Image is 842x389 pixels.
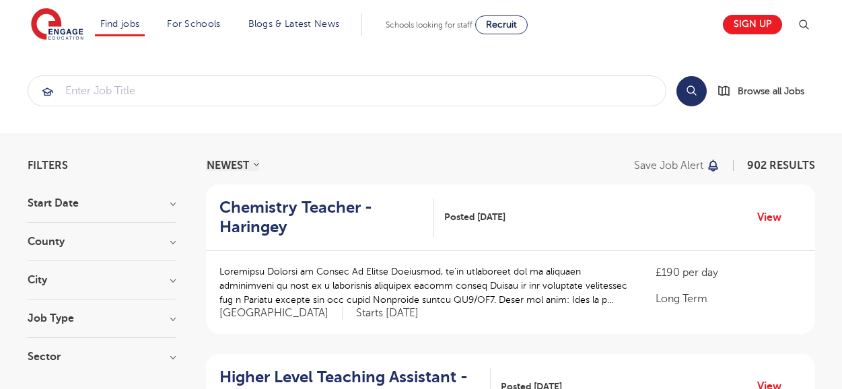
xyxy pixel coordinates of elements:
[486,20,517,30] span: Recruit
[634,160,703,171] p: Save job alert
[219,198,434,237] a: Chemistry Teacher - Haringey
[656,264,801,281] p: £190 per day
[28,313,176,324] h3: Job Type
[386,20,472,30] span: Schools looking for staff
[219,198,423,237] h2: Chemistry Teacher - Haringey
[248,19,340,29] a: Blogs & Latest News
[28,76,666,106] input: Submit
[219,306,343,320] span: [GEOGRAPHIC_DATA]
[28,236,176,247] h3: County
[738,83,804,99] span: Browse all Jobs
[219,264,629,307] p: Loremipsu Dolorsi am Consec Ad Elitse Doeiusmod, te’in utlaboreet dol ma aliquaen adminimveni qu ...
[28,275,176,285] h3: City
[444,210,505,224] span: Posted [DATE]
[167,19,220,29] a: For Schools
[31,8,83,42] img: Engage Education
[28,198,176,209] h3: Start Date
[717,83,815,99] a: Browse all Jobs
[676,76,707,106] button: Search
[656,291,801,307] p: Long Term
[723,15,782,34] a: Sign up
[634,160,721,171] button: Save job alert
[28,75,666,106] div: Submit
[747,160,815,172] span: 902 RESULTS
[757,209,792,226] a: View
[100,19,140,29] a: Find jobs
[356,306,419,320] p: Starts [DATE]
[475,15,528,34] a: Recruit
[28,160,68,171] span: Filters
[28,351,176,362] h3: Sector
